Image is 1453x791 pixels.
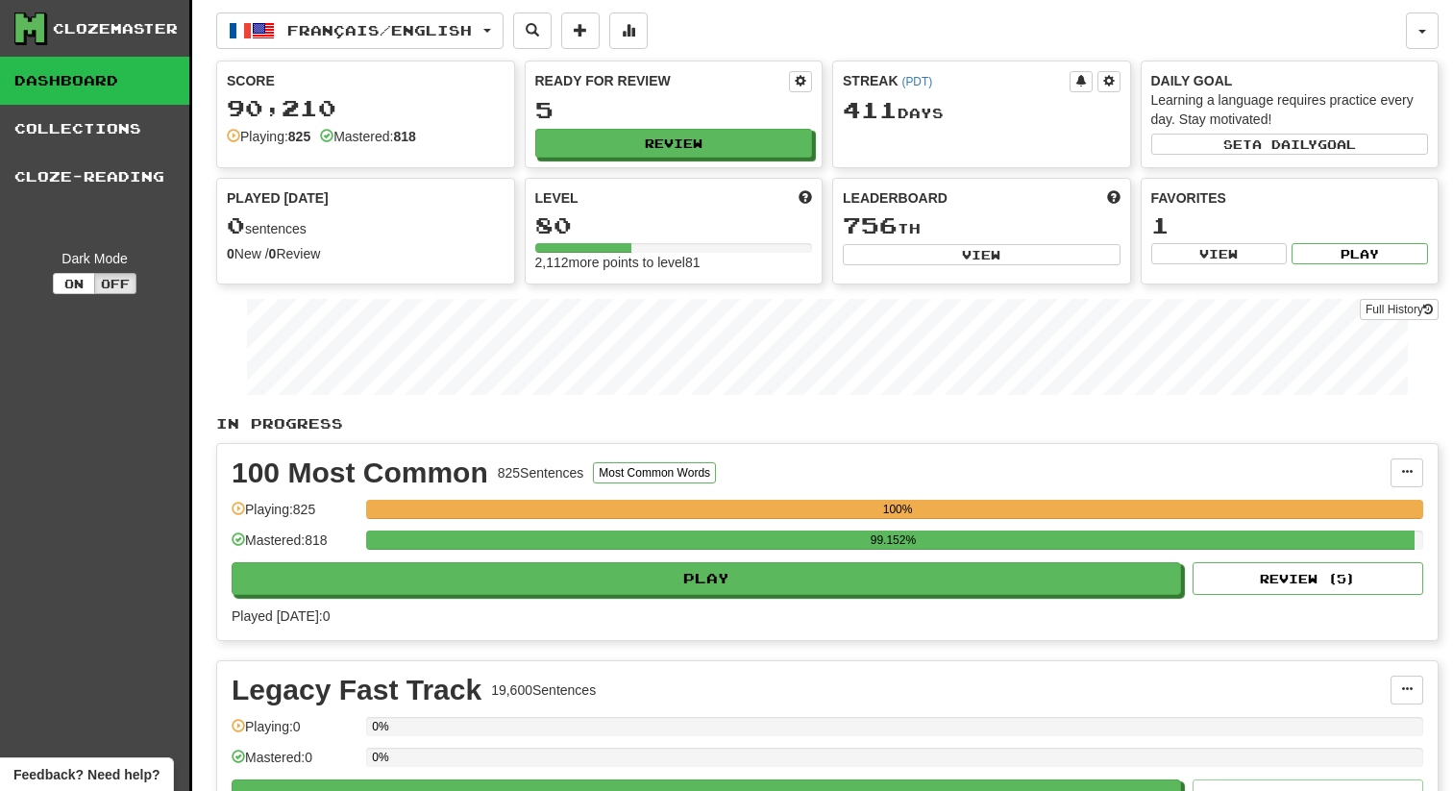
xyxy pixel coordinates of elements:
[843,98,1121,123] div: Day s
[227,244,505,263] div: New / Review
[843,71,1070,90] div: Streak
[843,188,948,208] span: Leaderboard
[843,211,898,238] span: 756
[843,96,898,123] span: 411
[232,676,481,704] div: Legacy Fast Track
[1292,243,1428,264] button: Play
[232,458,488,487] div: 100 Most Common
[609,12,648,49] button: More stats
[1151,243,1288,264] button: View
[14,249,175,268] div: Dark Mode
[288,129,310,144] strong: 825
[227,71,505,90] div: Score
[535,213,813,237] div: 80
[372,531,1414,550] div: 99.152%
[1151,213,1429,237] div: 1
[1151,134,1429,155] button: Seta dailygoal
[53,273,95,294] button: On
[1193,562,1423,595] button: Review (5)
[535,253,813,272] div: 2,112 more points to level 81
[561,12,600,49] button: Add sentence to collection
[513,12,552,49] button: Search sentences
[372,500,1423,519] div: 100%
[535,71,790,90] div: Ready for Review
[227,246,234,261] strong: 0
[393,129,415,144] strong: 818
[232,562,1181,595] button: Play
[232,500,357,531] div: Playing: 825
[227,127,310,146] div: Playing:
[320,127,416,146] div: Mastered:
[1151,90,1429,129] div: Learning a language requires practice every day. Stay motivated!
[1151,71,1429,90] div: Daily Goal
[216,414,1439,433] p: In Progress
[13,765,160,784] span: Open feedback widget
[799,188,812,208] span: Score more points to level up
[843,213,1121,238] div: th
[227,96,505,120] div: 90,210
[232,717,357,749] div: Playing: 0
[1360,299,1439,320] a: Full History
[269,246,277,261] strong: 0
[216,12,504,49] button: Français/English
[843,244,1121,265] button: View
[593,462,716,483] button: Most Common Words
[94,273,136,294] button: Off
[1252,137,1318,151] span: a daily
[498,463,584,482] div: 825 Sentences
[1151,188,1429,208] div: Favorites
[227,211,245,238] span: 0
[232,531,357,562] div: Mastered: 818
[901,75,932,88] a: (PDT)
[1107,188,1121,208] span: This week in points, UTC
[535,129,813,158] button: Review
[53,19,178,38] div: Clozemaster
[227,213,505,238] div: sentences
[227,188,329,208] span: Played [DATE]
[535,188,579,208] span: Level
[232,748,357,779] div: Mastered: 0
[232,608,330,624] span: Played [DATE]: 0
[287,22,472,38] span: Français / English
[535,98,813,122] div: 5
[491,680,596,700] div: 19,600 Sentences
